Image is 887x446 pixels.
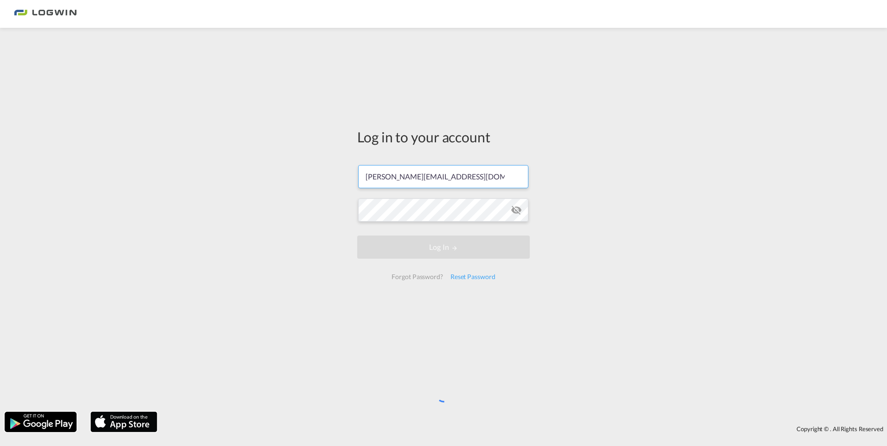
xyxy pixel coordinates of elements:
[511,204,522,216] md-icon: icon-eye-off
[447,268,499,285] div: Reset Password
[90,411,158,433] img: apple.png
[388,268,446,285] div: Forgot Password?
[4,411,77,433] img: google.png
[14,4,77,25] img: 2761ae10d95411efa20a1f5e0282d2d7.png
[357,236,530,259] button: LOGIN
[162,421,887,437] div: Copyright © . All Rights Reserved
[357,127,530,147] div: Log in to your account
[358,165,528,188] input: Enter email/phone number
